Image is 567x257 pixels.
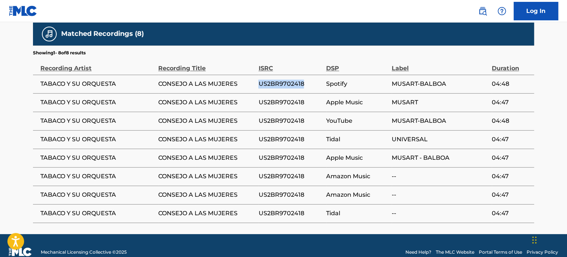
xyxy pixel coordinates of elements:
span: 04:47 [492,153,530,162]
span: 04:47 [492,98,530,107]
span: 04:47 [492,172,530,181]
span: CONSEJO A LAS MUJERES [158,80,255,88]
div: ISRC [258,56,322,73]
img: logo [9,247,32,256]
iframe: Chat Widget [530,222,567,257]
img: MLC Logo [9,6,37,16]
span: Mechanical Licensing Collective © 2025 [41,248,127,255]
span: CONSEJO A LAS MUJERES [158,209,255,218]
img: help [497,7,506,16]
span: MUSART-BALBOA [392,80,488,88]
h5: Matched Recordings (8) [61,30,144,38]
span: Apple Music [326,98,388,107]
img: Matched Recordings [45,30,54,38]
div: Recording Title [158,56,255,73]
span: 04:48 [492,80,530,88]
span: Tidal [326,209,388,218]
span: Apple Music [326,153,388,162]
span: Amazon Music [326,172,388,181]
span: US2BR9702418 [258,116,322,125]
a: Public Search [475,4,490,18]
span: TABACO Y SU ORQUESTA [40,209,155,218]
span: Spotify [326,80,388,88]
span: Amazon Music [326,190,388,199]
a: Portal Terms of Use [479,248,522,255]
div: Duration [492,56,530,73]
span: Tidal [326,135,388,144]
span: CONSEJO A LAS MUJERES [158,116,255,125]
span: CONSEJO A LAS MUJERES [158,172,255,181]
span: MUSART [392,98,488,107]
span: TABACO Y SU ORQUESTA [40,153,155,162]
span: CONSEJO A LAS MUJERES [158,98,255,107]
div: Help [494,4,509,18]
span: US2BR9702418 [258,80,322,88]
a: Need Help? [405,248,431,255]
span: TABACO Y SU ORQUESTA [40,135,155,144]
span: TABACO Y SU ORQUESTA [40,190,155,199]
span: TABACO Y SU ORQUESTA [40,98,155,107]
span: US2BR9702418 [258,98,322,107]
span: US2BR9702418 [258,153,322,162]
span: CONSEJO A LAS MUJERES [158,190,255,199]
span: -- [392,172,488,181]
a: The MLC Website [436,248,474,255]
a: Privacy Policy [527,248,558,255]
span: 04:47 [492,135,530,144]
span: TABACO Y SU ORQUESTA [40,80,155,88]
span: UNIVERSAL [392,135,488,144]
span: 04:47 [492,209,530,218]
p: Showing 1 - 8 of 8 results [33,50,86,56]
div: Recording Artist [40,56,155,73]
span: US2BR9702418 [258,209,322,218]
span: US2BR9702418 [258,172,322,181]
span: US2BR9702418 [258,190,322,199]
span: CONSEJO A LAS MUJERES [158,135,255,144]
div: Label [392,56,488,73]
span: 04:47 [492,190,530,199]
span: MUSART - BALBOA [392,153,488,162]
span: YouTube [326,116,388,125]
span: -- [392,209,488,218]
span: MUSART-BALBOA [392,116,488,125]
span: 04:48 [492,116,530,125]
span: TABACO Y SU ORQUESTA [40,116,155,125]
div: Drag [532,229,537,251]
div: DSP [326,56,388,73]
span: TABACO Y SU ORQUESTA [40,172,155,181]
span: US2BR9702418 [258,135,322,144]
span: CONSEJO A LAS MUJERES [158,153,255,162]
span: -- [392,190,488,199]
a: Log In [514,2,558,20]
img: search [478,7,487,16]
